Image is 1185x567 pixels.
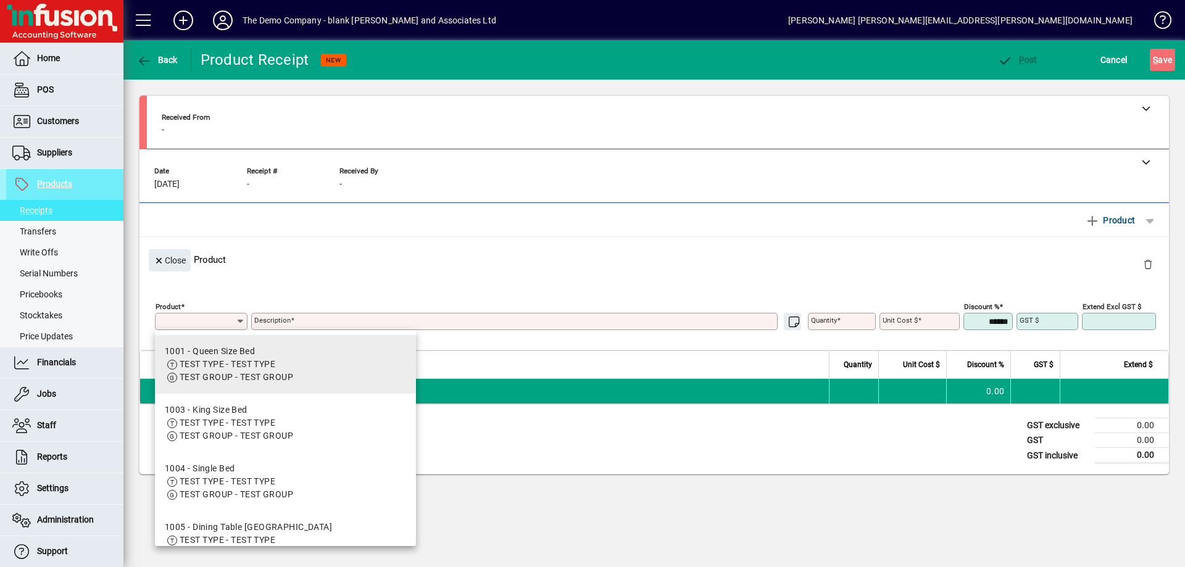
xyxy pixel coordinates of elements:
mat-label: Unit Cost $ [883,316,918,325]
a: Financials [6,347,123,378]
mat-label: Discount % [964,302,999,311]
mat-label: Extend excl GST $ [1083,302,1141,311]
a: Customers [6,106,123,137]
app-page-header-button: Close [146,254,194,265]
a: Support [6,536,123,567]
span: - [339,180,342,189]
a: Stocktakes [6,305,123,326]
div: [PERSON_NAME] [PERSON_NAME][EMAIL_ADDRESS][PERSON_NAME][DOMAIN_NAME] [788,10,1133,30]
mat-label: Product [156,302,181,311]
button: Cancel [1097,49,1131,71]
span: Write Offs [12,247,58,257]
td: 0.00 [1095,433,1169,448]
span: Suppliers [37,147,72,157]
span: [DATE] [154,180,180,189]
td: 0.00 [1095,448,1169,463]
span: TEST GROUP - TEST GROUP [180,372,293,382]
span: NEW [326,56,341,64]
span: Unit Cost $ [903,358,940,371]
mat-option: 1001 - Queen Size Bed [155,335,416,394]
span: P [1019,55,1025,65]
span: Cancel [1100,50,1128,70]
app-page-header-button: Back [123,49,191,71]
div: Product Receipt [201,50,309,70]
td: GST [1021,433,1095,448]
span: Settings [37,483,69,493]
span: Reports [37,452,67,461]
a: Transfers [6,221,123,242]
span: TEST TYPE - TEST TYPE [180,418,275,428]
span: Jobs [37,389,56,399]
a: Write Offs [6,242,123,263]
a: Knowledge Base [1145,2,1170,43]
span: GST $ [1034,358,1054,371]
span: TEST TYPE - TEST TYPE [180,476,275,486]
span: ave [1153,50,1172,70]
span: Discount % [967,358,1004,371]
span: Home [37,53,60,63]
span: Back [136,55,178,65]
div: 1004 - Single Bed [165,462,293,475]
a: Home [6,43,123,74]
a: Pricebooks [6,284,123,305]
span: Pricebooks [12,289,62,299]
span: Receipts [12,205,52,215]
button: Add [164,9,203,31]
button: Profile [203,9,243,31]
span: TEST GROUP - TEST GROUP [180,489,293,499]
div: 1001 - Queen Size Bed [165,345,293,358]
a: Administration [6,505,123,536]
a: Jobs [6,379,123,410]
button: Delete [1133,249,1163,279]
span: Quantity [844,358,872,371]
a: Suppliers [6,138,123,168]
span: Extend $ [1124,358,1153,371]
span: - [162,125,164,135]
td: 0.00 [1095,418,1169,433]
div: Product [139,237,1169,282]
a: Price Updates [6,326,123,347]
div: 1003 - King Size Bed [165,404,293,416]
span: Administration [37,515,94,524]
mat-option: 1004 - Single Bed [155,452,416,511]
a: Reports [6,442,123,473]
button: Post [994,49,1041,71]
mat-label: Quantity [811,316,837,325]
button: Back [133,49,181,71]
span: Transfers [12,226,56,236]
span: Financials [37,357,76,367]
td: GST exclusive [1021,418,1095,433]
span: - [247,180,249,189]
button: Close [149,249,191,271]
span: Support [37,546,68,556]
mat-label: Description [254,316,291,325]
span: ost [997,55,1037,65]
a: Settings [6,473,123,504]
div: The Demo Company - blank [PERSON_NAME] and Associates Ltd [243,10,496,30]
span: Stocktakes [12,310,62,320]
app-page-header-button: Delete [1133,259,1163,270]
mat-label: GST $ [1020,316,1039,325]
span: Close [154,250,186,271]
td: GST inclusive [1021,448,1095,463]
span: TEST TYPE - TEST TYPE [180,359,275,369]
div: 1005 - Dining Table [GEOGRAPHIC_DATA] [165,521,332,534]
span: S [1153,55,1158,65]
span: Staff [37,420,56,430]
a: Serial Numbers [6,263,123,284]
mat-option: 1003 - King Size Bed [155,394,416,452]
span: POS [37,85,54,94]
span: Products [37,179,72,189]
span: Customers [37,116,79,126]
span: TEST TYPE - TEST TYPE [180,535,275,545]
span: TEST GROUP - TEST GROUP [180,431,293,441]
a: Staff [6,410,123,441]
a: Receipts [6,200,123,221]
td: 0.00 [946,379,1010,404]
a: POS [6,75,123,106]
button: Save [1150,49,1175,71]
span: Serial Numbers [12,268,78,278]
span: Price Updates [12,331,73,341]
